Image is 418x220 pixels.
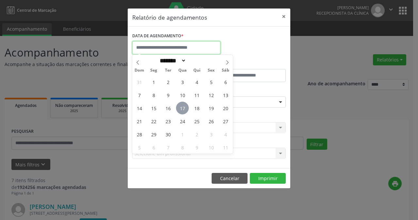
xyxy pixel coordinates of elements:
[162,115,174,127] span: Setembro 23, 2025
[132,68,147,73] span: Dom
[219,102,232,114] span: Setembro 20, 2025
[205,115,217,127] span: Setembro 26, 2025
[133,141,146,154] span: Outubro 5, 2025
[219,89,232,101] span: Setembro 13, 2025
[133,76,146,88] span: Agosto 31, 2025
[176,128,189,141] span: Outubro 1, 2025
[190,76,203,88] span: Setembro 4, 2025
[219,141,232,154] span: Outubro 11, 2025
[161,68,175,73] span: Ter
[176,115,189,127] span: Setembro 24, 2025
[190,102,203,114] span: Setembro 18, 2025
[147,68,161,73] span: Seg
[133,128,146,141] span: Setembro 28, 2025
[176,76,189,88] span: Setembro 3, 2025
[212,173,248,184] button: Cancelar
[162,89,174,101] span: Setembro 9, 2025
[250,173,286,184] button: Imprimir
[147,76,160,88] span: Setembro 1, 2025
[176,102,189,114] span: Setembro 17, 2025
[133,89,146,101] span: Setembro 7, 2025
[219,128,232,141] span: Outubro 4, 2025
[211,59,286,69] label: ATÉ
[147,128,160,141] span: Setembro 29, 2025
[190,68,204,73] span: Qui
[190,115,203,127] span: Setembro 25, 2025
[133,115,146,127] span: Setembro 21, 2025
[147,115,160,127] span: Setembro 22, 2025
[205,76,217,88] span: Setembro 5, 2025
[157,57,186,64] select: Month
[162,102,174,114] span: Setembro 16, 2025
[132,31,184,41] label: DATA DE AGENDAMENTO
[132,13,207,22] h5: Relatório de agendamentos
[219,115,232,127] span: Setembro 27, 2025
[175,68,190,73] span: Qua
[186,57,208,64] input: Year
[147,89,160,101] span: Setembro 8, 2025
[219,76,232,88] span: Setembro 6, 2025
[176,89,189,101] span: Setembro 10, 2025
[218,68,233,73] span: Sáb
[176,141,189,154] span: Outubro 8, 2025
[190,141,203,154] span: Outubro 9, 2025
[205,128,217,141] span: Outubro 3, 2025
[162,76,174,88] span: Setembro 2, 2025
[204,68,218,73] span: Sex
[162,128,174,141] span: Setembro 30, 2025
[133,102,146,114] span: Setembro 14, 2025
[147,141,160,154] span: Outubro 6, 2025
[190,128,203,141] span: Outubro 2, 2025
[205,102,217,114] span: Setembro 19, 2025
[147,102,160,114] span: Setembro 15, 2025
[162,141,174,154] span: Outubro 7, 2025
[190,89,203,101] span: Setembro 11, 2025
[277,8,290,25] button: Close
[205,89,217,101] span: Setembro 12, 2025
[205,141,217,154] span: Outubro 10, 2025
